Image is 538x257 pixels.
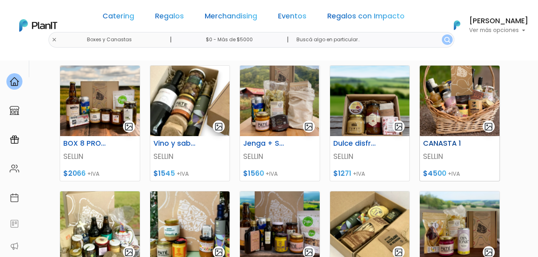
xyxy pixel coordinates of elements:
img: gallery-light [124,248,133,257]
img: gallery-light [214,122,224,131]
p: SELLIN [423,151,496,162]
a: gallery-light BOX 8 PRODUCTOS SELLIN $2066 +IVA [60,65,140,181]
img: PlanIt Logo [19,19,57,32]
img: gallery-light [304,248,313,257]
span: +IVA [448,170,460,178]
button: PlanIt Logo [PERSON_NAME] Ver más opciones [443,15,528,36]
span: +IVA [353,170,365,178]
img: gallery-light [124,122,133,131]
img: gallery-light [484,122,493,131]
img: partners-52edf745621dab592f3b2c58e3bca9d71375a7ef29c3b500c9f145b62cc070d4.svg [10,241,19,251]
h6: BOX 8 PRODUCTOS [58,139,114,148]
span: +IVA [177,170,189,178]
img: search_button-432b6d5273f82d61273b3651a40e1bd1b912527efae98b1b7a1b2c0702e16a8d.svg [444,37,450,43]
img: gallery-light [394,248,403,257]
p: Ver más opciones [469,28,528,33]
span: +IVA [87,170,99,178]
a: Merchandising [205,13,257,22]
img: people-662611757002400ad9ed0e3c099ab2801c6687ba6c219adb57efc949bc21e19d.svg [10,164,19,173]
span: $1271 [333,169,351,178]
img: feedback-78b5a0c8f98aac82b08bfc38622c3050aee476f2c9584af64705fc4e61158814.svg [10,219,19,229]
img: close-6986928ebcb1d6c9903e3b54e860dbc4d054630f23adef3a32610726dff6a82b.svg [52,37,57,42]
h6: Vino y sabores [149,139,204,148]
div: ¿Necesitás ayuda? [41,8,115,23]
h6: Jenga + Sabores [238,139,294,148]
span: $4500 [423,169,446,178]
a: gallery-light Dulce disfrute SELLIN $1271 +IVA [330,65,410,181]
img: marketplace-4ceaa7011d94191e9ded77b95e3339b90024bf715f7c57f8cf31f2d8c509eaba.svg [10,106,19,115]
img: home-e721727adea9d79c4d83392d1f703f7f8bce08238fde08b1acbfd93340b81755.svg [10,77,19,86]
p: SELLIN [63,151,137,162]
span: $2066 [63,169,86,178]
img: gallery-light [304,122,313,131]
h6: Dulce disfrute [328,139,384,148]
img: thumb_686e9e4f7c7ae_20.png [240,66,320,136]
img: thumb_Captura_de_pantalla_2025-09-03_094502.png [420,66,500,136]
a: Regalos con Impacto [327,13,405,22]
img: gallery-light [484,248,493,257]
img: PlanIt Logo [448,16,466,34]
a: Catering [103,13,134,22]
span: $1545 [153,169,175,178]
img: campaigns-02234683943229c281be62815700db0a1741e53638e28bf9629b52c665b00959.svg [10,135,19,145]
span: $1560 [243,169,264,178]
img: thumb_Captura_de_pantalla_2025-08-20_100142.png [150,66,230,136]
h6: [PERSON_NAME] [469,18,528,25]
a: Regalos [155,13,184,22]
a: gallery-light CANASTA 1 SELLIN $4500 +IVA [419,65,500,181]
img: gallery-light [394,122,403,131]
p: SELLIN [333,151,407,162]
a: Eventos [278,13,306,22]
a: gallery-light Jenga + Sabores SELLIN $1560 +IVA [240,65,320,181]
a: gallery-light Vino y sabores SELLIN $1545 +IVA [150,65,230,181]
span: +IVA [266,170,278,178]
img: thumb_688283a51c6a0_17.png [330,66,410,136]
img: gallery-light [214,248,224,257]
p: SELLIN [243,151,316,162]
input: Buscá algo en particular.. [290,32,454,48]
img: thumb_6882808d94dd4_15.png [60,66,140,136]
p: SELLIN [153,151,227,162]
p: | [170,35,172,44]
h6: CANASTA 1 [418,139,474,148]
p: | [287,35,289,44]
img: calendar-87d922413cdce8b2cf7b7f5f62616a5cf9e4887200fb71536465627b3292af00.svg [10,193,19,203]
